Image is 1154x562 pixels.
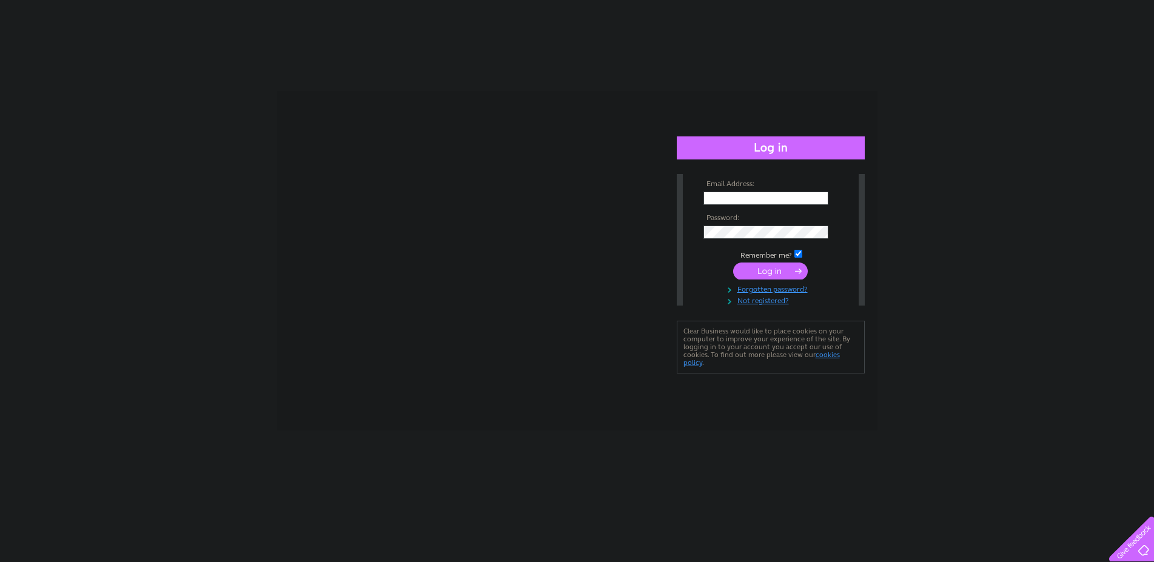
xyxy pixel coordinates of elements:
[700,214,841,222] th: Password:
[700,248,841,260] td: Remember me?
[703,294,841,306] a: Not registered?
[700,180,841,189] th: Email Address:
[733,263,808,279] input: Submit
[683,350,840,367] a: cookies policy
[703,283,841,294] a: Forgotten password?
[677,321,865,373] div: Clear Business would like to place cookies on your computer to improve your experience of the sit...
